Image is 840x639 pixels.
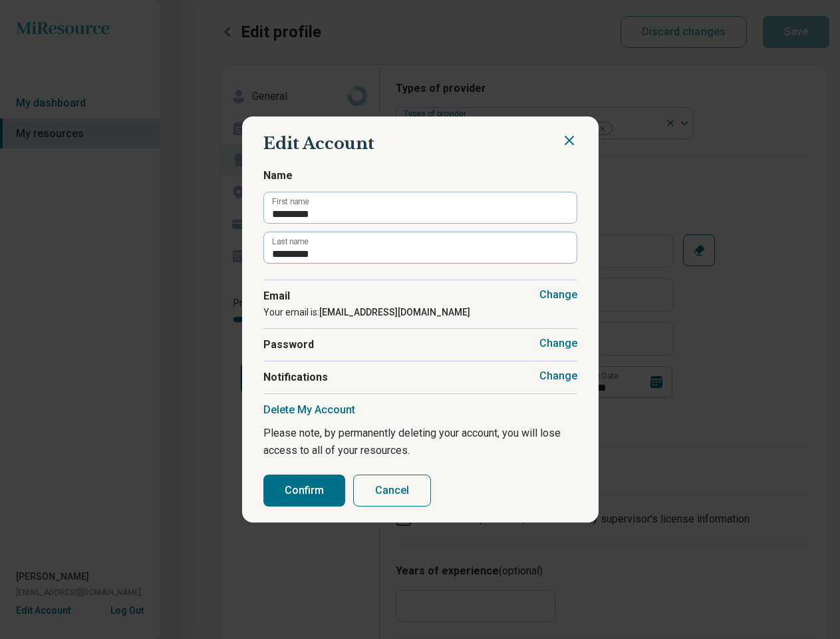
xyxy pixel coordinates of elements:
button: Change [539,288,577,302]
span: Email [263,288,577,304]
button: Change [539,337,577,350]
button: Cancel [353,475,431,507]
p: Please note, by permanently deleting your account, you will lose access to all of your resources. [263,425,577,459]
button: Close [561,132,577,148]
button: Delete My Account [263,403,355,417]
button: Confirm [263,475,345,507]
h2: Edit Account [263,132,577,155]
span: Password [263,337,577,353]
button: Change [539,369,577,383]
strong: [EMAIL_ADDRESS][DOMAIN_NAME] [319,307,470,318]
span: Your email is: [263,307,470,318]
span: Name [263,168,577,184]
span: Notifications [263,369,577,385]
